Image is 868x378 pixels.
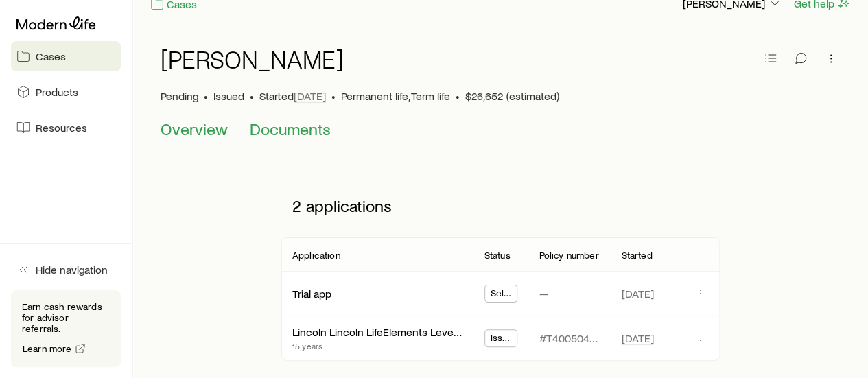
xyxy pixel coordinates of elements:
span: [DATE] [621,287,653,300]
a: Products [11,77,121,107]
span: Selected [491,287,512,302]
span: • [250,89,254,103]
p: Application [292,250,340,261]
p: #T400504775 [539,331,599,345]
p: Started [621,250,652,261]
div: Lincoln Lincoln LifeElements Level Term [292,325,462,340]
span: [DATE] [621,331,653,345]
div: Trial app [292,287,331,301]
span: • [204,89,208,103]
p: Pending [161,89,198,103]
span: Cases [36,49,66,63]
span: Hide navigation [36,263,108,276]
span: Resources [36,121,87,134]
span: • [331,89,336,103]
span: [DATE] [294,89,326,103]
span: Issued [491,332,512,346]
span: Learn more [23,344,72,353]
p: Policy number [539,250,598,261]
span: Documents [250,119,331,139]
span: Issued [213,89,244,103]
a: Resources [11,113,121,143]
h1: [PERSON_NAME] [161,45,344,73]
a: Cases [11,41,121,71]
p: Status [484,250,511,261]
div: Earn cash rewards for advisor referrals.Learn more [11,290,121,367]
p: 2 applications [281,185,720,226]
p: Earn cash rewards for advisor referrals. [22,301,110,334]
span: Permanent life, Term life [341,89,450,103]
p: Started [259,89,326,103]
span: Products [36,85,78,99]
div: Case details tabs [161,119,841,152]
p: 15 years [292,340,462,351]
p: — [539,287,548,300]
span: • [456,89,460,103]
button: Hide navigation [11,255,121,285]
span: $26,652 (estimated) [465,89,559,103]
a: Trial app [292,287,331,300]
a: Lincoln Lincoln LifeElements Level Term [292,325,481,338]
span: Overview [161,119,228,139]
